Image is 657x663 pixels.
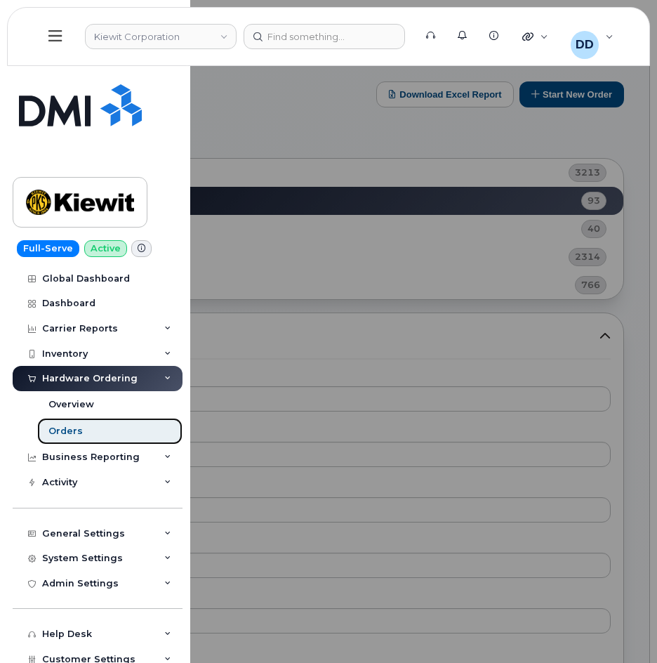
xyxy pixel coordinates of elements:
img: Kiewit Corporation [26,182,134,223]
div: System Settings [42,553,123,564]
a: Active [84,240,127,257]
a: Overview [37,391,182,418]
div: Hardware Ordering [42,373,138,384]
div: Carrier Reports [42,323,118,334]
img: Simplex My-Serve [19,84,142,126]
div: Activity [42,477,77,488]
a: Dashboard [13,291,182,316]
div: Business Reporting [42,452,140,463]
a: Orders [37,418,182,445]
div: Global Dashboard [42,273,130,284]
div: Dashboard [42,298,95,309]
div: Admin Settings [42,578,119,589]
div: Inventory [42,348,88,360]
a: Global Dashboard [13,266,182,291]
iframe: Messenger Launcher [596,602,646,652]
div: Help Desk [42,629,92,640]
div: General Settings [42,528,125,539]
a: Full-Serve [17,240,79,257]
div: Overview [48,398,94,411]
a: Kiewit Corporation [13,177,147,228]
div: Orders [48,425,83,438]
